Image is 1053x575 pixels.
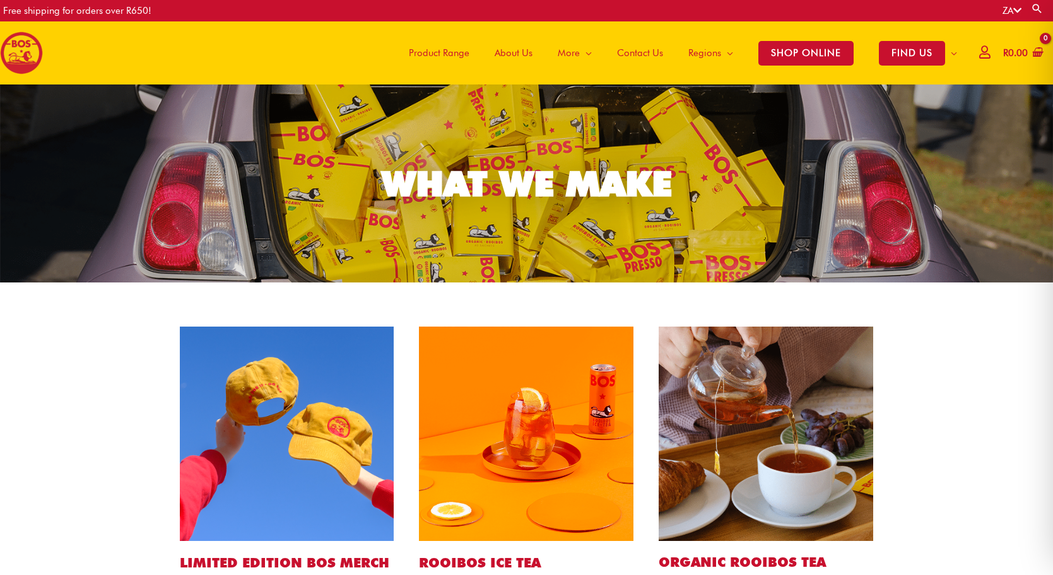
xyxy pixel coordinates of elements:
bdi: 0.00 [1003,47,1028,59]
span: Regions [688,34,721,72]
span: More [558,34,580,72]
span: Contact Us [617,34,663,72]
span: SHOP ONLINE [758,41,854,66]
span: Product Range [409,34,469,72]
a: More [545,21,604,84]
a: ZA [1003,5,1021,16]
a: Regions [676,21,746,84]
h1: ROOIBOS ICE TEA [419,554,633,572]
img: bos cap [180,327,394,541]
span: R [1003,47,1008,59]
span: About Us [495,34,532,72]
a: Product Range [396,21,482,84]
h1: LIMITED EDITION BOS MERCH [180,554,394,572]
a: Search button [1031,3,1044,15]
h2: Organic ROOIBOS TEA [659,554,873,571]
a: About Us [482,21,545,84]
a: SHOP ONLINE [746,21,866,84]
a: View Shopping Cart, empty [1001,39,1044,67]
nav: Site Navigation [387,21,970,84]
img: bos tea bags website1 [659,327,873,541]
div: WHAT WE MAKE [382,166,672,201]
span: FIND US [879,41,945,66]
a: Contact Us [604,21,676,84]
